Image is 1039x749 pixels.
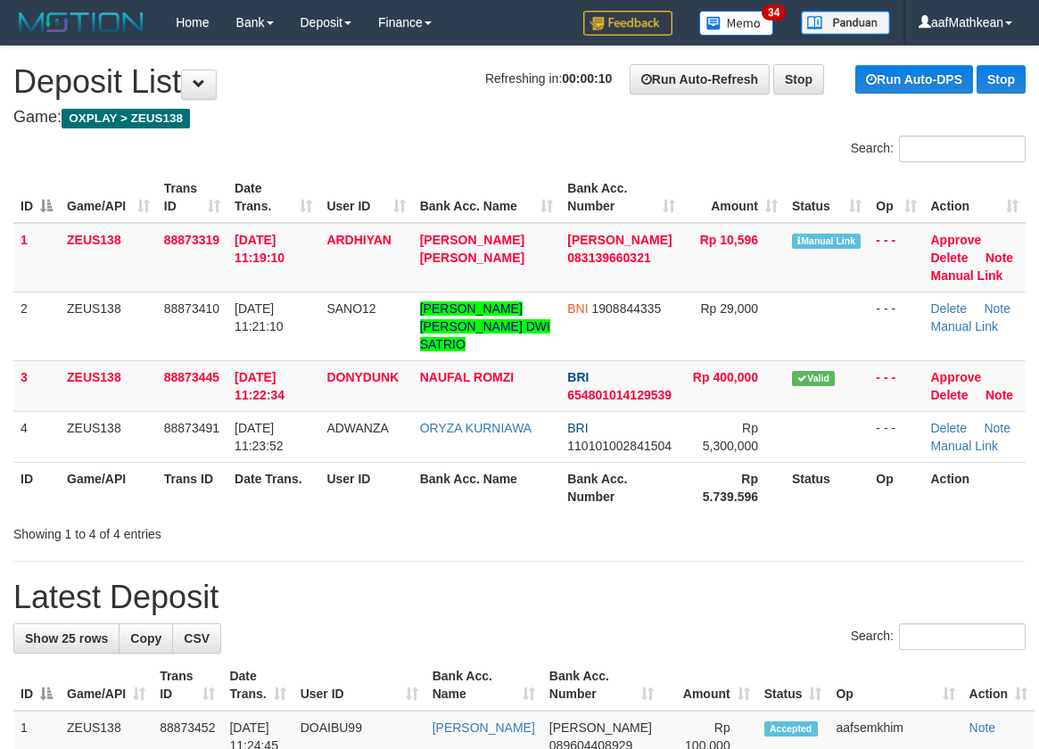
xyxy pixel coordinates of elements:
[420,301,550,351] a: [PERSON_NAME] [PERSON_NAME] DWI SATRIO
[962,660,1035,711] th: Action: activate to sort column ascending
[829,660,961,711] th: Op: activate to sort column ascending
[326,421,388,435] span: ADWANZA
[899,136,1026,162] input: Search:
[567,439,672,453] span: Copy 110101002841504 to clipboard
[682,462,785,513] th: Rp 5.739.596
[25,631,108,646] span: Show 25 rows
[785,462,869,513] th: Status
[420,421,532,435] a: ORYZA KURNIAWA
[567,370,589,384] span: BRI
[855,65,973,94] a: Run Auto-DPS
[567,388,672,402] span: Copy 654801014129539 to clipboard
[583,11,672,36] img: Feedback.jpg
[227,172,319,223] th: Date Trans.: activate to sort column ascending
[757,660,829,711] th: Status: activate to sort column ascending
[773,64,824,95] a: Stop
[700,233,758,247] span: Rp 10,596
[13,9,149,36] img: MOTION_logo.png
[420,370,515,384] a: NAUFAL ROMZI
[227,462,319,513] th: Date Trans.
[869,223,923,292] td: - - -
[703,421,758,453] span: Rp 5,300,000
[851,623,1026,650] label: Search:
[293,660,425,711] th: User ID: activate to sort column ascending
[630,64,770,95] a: Run Auto-Refresh
[869,411,923,462] td: - - -
[562,71,612,86] strong: 00:00:10
[420,233,524,265] a: [PERSON_NAME] [PERSON_NAME]
[13,580,1026,615] h1: Latest Deposit
[413,462,561,513] th: Bank Acc. Name
[567,301,588,316] span: BNI
[164,370,219,384] span: 88873445
[60,411,157,462] td: ZEUS138
[60,360,157,411] td: ZEUS138
[542,660,661,711] th: Bank Acc. Number: activate to sort column ascending
[931,268,1003,283] a: Manual Link
[326,301,375,316] span: SANO12
[985,388,1013,402] a: Note
[13,64,1026,100] h1: Deposit List
[157,462,227,513] th: Trans ID
[924,462,1027,513] th: Action
[984,301,1010,316] a: Note
[172,623,221,654] a: CSV
[792,371,835,386] span: Valid transaction
[931,388,969,402] a: Delete
[235,421,284,453] span: [DATE] 11:23:52
[157,172,227,223] th: Trans ID: activate to sort column ascending
[560,172,682,223] th: Bank Acc. Number: activate to sort column ascending
[326,370,399,384] span: DONYDUNK
[977,65,1026,94] a: Stop
[326,233,392,247] span: ARDHIYAN
[164,421,219,435] span: 88873491
[764,721,818,737] span: Accepted
[433,720,535,735] a: [PERSON_NAME]
[985,251,1013,265] a: Note
[785,172,869,223] th: Status: activate to sort column ascending
[60,223,157,292] td: ZEUS138
[984,421,1010,435] a: Note
[661,660,757,711] th: Amount: activate to sort column ascending
[235,301,284,333] span: [DATE] 11:21:10
[13,223,60,292] td: 1
[567,233,672,247] span: [PERSON_NAME]
[413,172,561,223] th: Bank Acc. Name: activate to sort column ascending
[153,660,222,711] th: Trans ID: activate to sort column ascending
[13,660,60,711] th: ID: activate to sort column descending
[869,292,923,360] td: - - -
[130,631,161,646] span: Copy
[425,660,542,711] th: Bank Acc. Name: activate to sort column ascending
[13,109,1026,127] h4: Game:
[62,109,190,128] span: OXPLAY > ZEUS138
[931,439,999,453] a: Manual Link
[235,233,284,265] span: [DATE] 11:19:10
[13,623,120,654] a: Show 25 rows
[931,370,982,384] a: Approve
[319,462,412,513] th: User ID
[567,251,650,265] span: Copy 083139660321 to clipboard
[801,11,890,35] img: panduan.png
[762,4,786,21] span: 34
[869,172,923,223] th: Op: activate to sort column ascending
[792,234,861,249] span: Manually Linked
[699,11,774,36] img: Button%20Memo.svg
[60,660,153,711] th: Game/API: activate to sort column ascending
[560,462,682,513] th: Bank Acc. Number
[899,623,1026,650] input: Search:
[60,172,157,223] th: Game/API: activate to sort column ascending
[931,233,982,247] a: Approve
[869,360,923,411] td: - - -
[13,411,60,462] td: 4
[164,301,219,316] span: 88873410
[60,462,157,513] th: Game/API
[567,421,588,435] span: BRI
[592,301,662,316] span: Copy 1908844335 to clipboard
[549,720,652,735] span: [PERSON_NAME]
[60,292,157,360] td: ZEUS138
[13,292,60,360] td: 2
[931,301,967,316] a: Delete
[235,370,284,402] span: [DATE] 11:22:34
[319,172,412,223] th: User ID: activate to sort column ascending
[700,301,758,316] span: Rp 29,000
